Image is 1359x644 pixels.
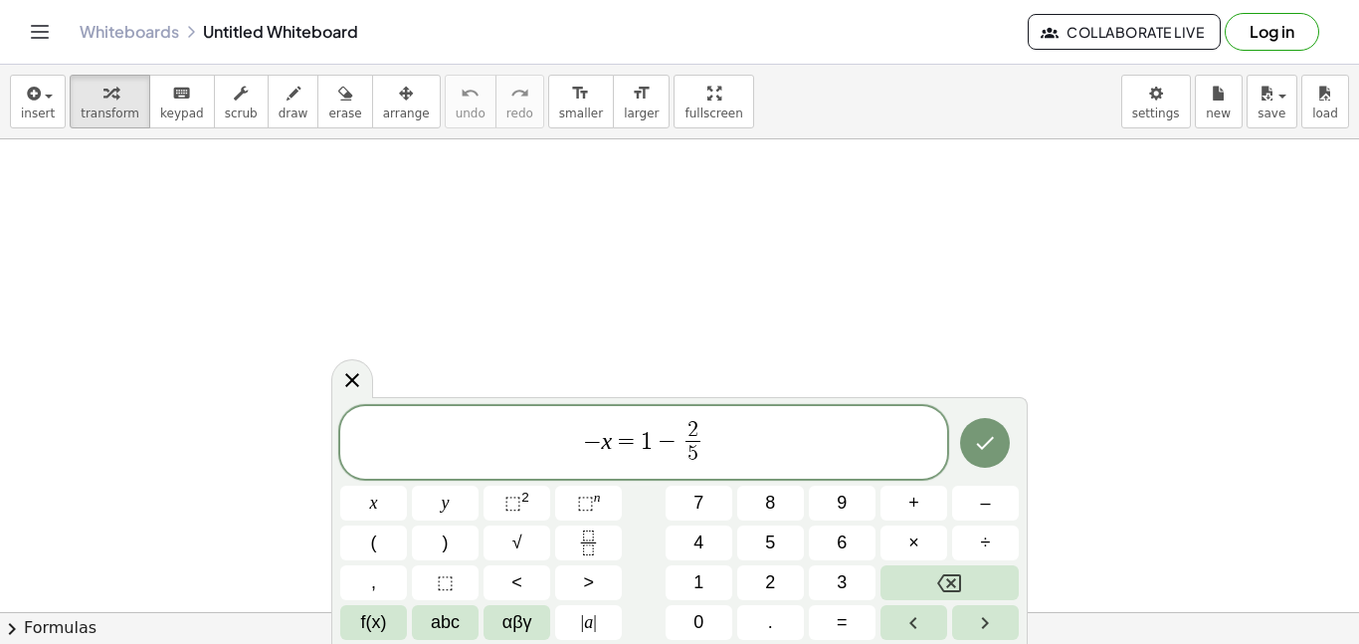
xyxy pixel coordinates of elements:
button: . [737,605,804,640]
span: scrub [225,107,258,120]
button: redoredo [495,75,544,128]
span: ÷ [981,530,991,556]
span: settings [1132,107,1180,120]
i: redo [510,82,529,106]
button: insert [10,75,66,128]
button: Absolute value [555,605,622,640]
button: save [1247,75,1297,128]
span: undo [456,107,485,120]
button: Fraction [555,526,622,560]
sup: n [594,490,601,505]
button: Collaborate Live [1028,14,1221,50]
span: Collaborate Live [1045,23,1204,41]
span: 3 [837,569,847,596]
button: new [1195,75,1243,128]
button: format_sizelarger [613,75,670,128]
var: x [602,427,613,453]
span: > [583,569,594,596]
span: f(x) [361,609,387,636]
button: 3 [809,565,875,600]
span: | [581,612,585,632]
button: erase [317,75,372,128]
button: Times [880,526,947,560]
button: Squared [484,486,550,521]
button: 1 [666,565,732,600]
button: undoundo [445,75,496,128]
span: √ [512,530,522,556]
button: 8 [737,486,804,521]
span: . [768,609,773,636]
span: 1 [693,569,703,596]
button: settings [1121,75,1191,128]
span: − [583,429,602,453]
span: 1 [641,429,653,453]
span: abc [431,609,460,636]
span: 5 [687,443,698,465]
span: transform [81,107,139,120]
span: < [511,569,522,596]
span: – [980,490,990,517]
button: format_sizesmaller [548,75,614,128]
i: format_size [632,82,651,106]
button: Done [960,418,1010,468]
button: 5 [737,526,804,560]
span: 2 [687,419,698,441]
span: 0 [693,609,703,636]
span: αβγ [502,609,532,636]
span: 2 [765,569,775,596]
button: keyboardkeypad [149,75,215,128]
span: 7 [693,490,703,517]
button: Right arrow [952,605,1019,640]
button: Equals [809,605,875,640]
button: Superscript [555,486,622,521]
span: 8 [765,490,775,517]
span: ⬚ [504,493,521,513]
span: a [581,609,597,636]
button: draw [268,75,319,128]
i: undo [461,82,480,106]
span: arrange [383,107,430,120]
span: draw [279,107,308,120]
span: smaller [559,107,603,120]
button: 0 [666,605,732,640]
button: arrange [372,75,441,128]
button: ( [340,526,407,560]
span: , [371,569,376,596]
button: Left arrow [880,605,947,640]
span: 4 [693,530,703,556]
span: = [612,429,641,453]
button: fullscreen [674,75,753,128]
button: scrub [214,75,269,128]
span: x [370,490,378,517]
span: ⬚ [577,493,594,513]
span: new [1206,107,1231,120]
span: ) [443,530,449,556]
button: y [412,486,479,521]
span: save [1258,107,1285,120]
button: 7 [666,486,732,521]
span: 6 [837,530,847,556]
button: Backspace [880,565,1019,600]
button: Alphabet [412,605,479,640]
span: ⬚ [437,569,454,596]
a: Whiteboards [80,22,179,42]
button: Placeholder [412,565,479,600]
button: transform [70,75,150,128]
button: Less than [484,565,550,600]
span: keypad [160,107,204,120]
button: , [340,565,407,600]
span: | [593,612,597,632]
sup: 2 [521,490,529,505]
span: larger [624,107,659,120]
span: redo [506,107,533,120]
span: fullscreen [684,107,742,120]
span: load [1312,107,1338,120]
button: Greater than [555,565,622,600]
button: 4 [666,526,732,560]
button: x [340,486,407,521]
span: 9 [837,490,847,517]
button: ) [412,526,479,560]
span: y [442,490,450,517]
span: = [837,609,848,636]
button: Greek alphabet [484,605,550,640]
